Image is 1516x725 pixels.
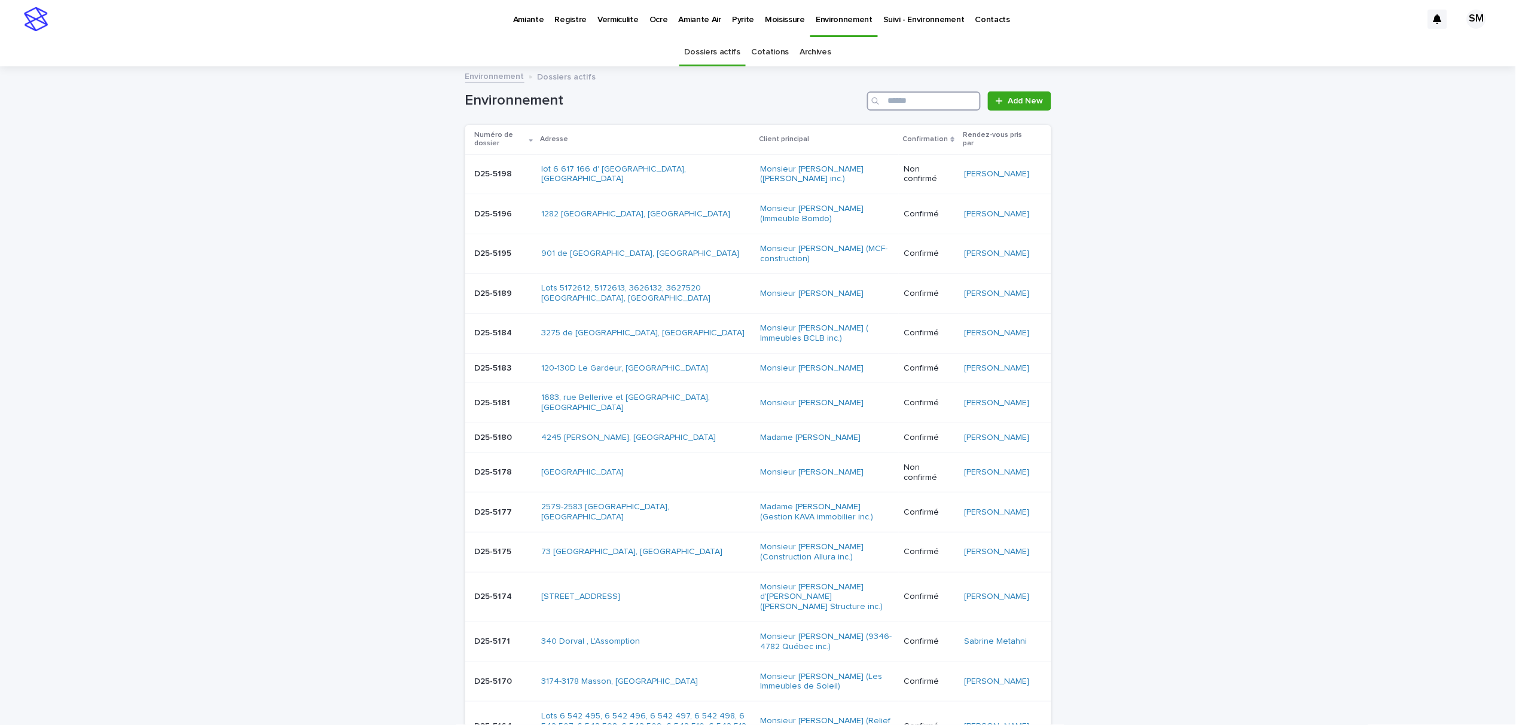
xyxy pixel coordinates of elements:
p: Confirmation [902,133,948,146]
a: Monsieur [PERSON_NAME] ( Immeubles BCLB inc.) [760,323,894,344]
a: Monsieur [PERSON_NAME] d'[PERSON_NAME] ([PERSON_NAME] Structure inc.) [760,582,894,612]
a: Monsieur [PERSON_NAME] (9346-4782 Québec inc.) [760,632,894,652]
a: [PERSON_NAME] [964,547,1029,557]
p: D25-5175 [475,544,514,557]
a: 73 [GEOGRAPHIC_DATA], [GEOGRAPHIC_DATA] [541,547,722,557]
a: [PERSON_NAME] [964,433,1029,443]
p: D25-5181 [475,396,513,408]
p: Numéro de dossier [475,129,526,151]
a: Sabrine Metahni [964,637,1027,647]
p: Confirmé [904,209,954,219]
span: Add New [1008,97,1044,105]
tr: D25-5175D25-5175 73 [GEOGRAPHIC_DATA], [GEOGRAPHIC_DATA] Monsieur [PERSON_NAME] (Construction All... [465,532,1051,572]
a: Monsieur [PERSON_NAME] (Immeuble Bomdo) [760,204,894,224]
tr: D25-5181D25-5181 1683, rue Bellerive et [GEOGRAPHIC_DATA], [GEOGRAPHIC_DATA] Monsieur [PERSON_NAM... [465,383,1051,423]
a: Monsieur [PERSON_NAME] [760,467,864,478]
p: Confirmé [904,433,954,443]
a: Madame [PERSON_NAME] [760,433,861,443]
tr: D25-5196D25-5196 1282 [GEOGRAPHIC_DATA], [GEOGRAPHIC_DATA] Monsieur [PERSON_NAME] (Immeuble Bomdo... [465,194,1051,234]
p: Rendez-vous pris par [963,129,1032,151]
p: Confirmé [904,637,954,647]
a: [STREET_ADDRESS] [541,592,620,602]
p: Adresse [540,133,568,146]
p: Confirmé [904,592,954,602]
a: Monsieur [PERSON_NAME] (MCF-construction) [760,244,894,264]
h1: Environnement [465,92,863,109]
a: 3174-3178 Masson, [GEOGRAPHIC_DATA] [541,677,698,687]
a: Archives [800,38,832,66]
tr: D25-5198D25-5198 lot 6 617 166 d' [GEOGRAPHIC_DATA], [GEOGRAPHIC_DATA] Monsieur [PERSON_NAME] ([P... [465,154,1051,194]
a: 340 Dorval , L'Assomption [541,637,640,647]
p: Confirmé [904,328,954,338]
a: [PERSON_NAME] [964,677,1029,687]
a: [PERSON_NAME] [964,592,1029,602]
tr: D25-5177D25-5177 2579-2583 [GEOGRAPHIC_DATA], [GEOGRAPHIC_DATA] Madame [PERSON_NAME] (Gestion KAV... [465,492,1051,533]
a: Environnement [465,69,524,82]
a: [PERSON_NAME] [964,328,1029,338]
p: Client principal [759,133,809,146]
p: D25-5171 [475,634,513,647]
a: [PERSON_NAME] [964,363,1029,374]
input: Search [867,91,981,111]
p: Non confirmé [904,463,954,483]
a: lot 6 617 166 d' [GEOGRAPHIC_DATA], [GEOGRAPHIC_DATA] [541,164,751,185]
tr: D25-5170D25-5170 3174-3178 Masson, [GEOGRAPHIC_DATA] Monsieur [PERSON_NAME] (Les Immeubles de Sol... [465,662,1051,702]
p: Confirmé [904,507,954,518]
a: Dossiers actifs [685,38,740,66]
div: SM [1467,10,1486,29]
p: Confirmé [904,363,954,374]
p: Confirmé [904,249,954,259]
a: 3275 de [GEOGRAPHIC_DATA], [GEOGRAPHIC_DATA] [541,328,745,338]
tr: D25-5178D25-5178 [GEOGRAPHIC_DATA] Monsieur [PERSON_NAME] Non confirmé[PERSON_NAME] [465,452,1051,492]
a: Monsieur [PERSON_NAME] (Construction Allura inc.) [760,542,894,562]
tr: D25-5180D25-5180 4245 [PERSON_NAME], [GEOGRAPHIC_DATA] Madame [PERSON_NAME] Confirmé[PERSON_NAME] [465,423,1051,452]
p: D25-5184 [475,326,515,338]
a: 1683, rue Bellerive et [GEOGRAPHIC_DATA], [GEOGRAPHIC_DATA] [541,393,751,413]
p: Confirmé [904,398,954,408]
p: Non confirmé [904,164,954,185]
p: D25-5196 [475,207,515,219]
tr: D25-5189D25-5189 Lots 5172612, 5172613, 3626132, 3627520 [GEOGRAPHIC_DATA], [GEOGRAPHIC_DATA] Mon... [465,274,1051,314]
a: [GEOGRAPHIC_DATA] [541,467,624,478]
a: [PERSON_NAME] [964,209,1029,219]
tr: D25-5184D25-5184 3275 de [GEOGRAPHIC_DATA], [GEOGRAPHIC_DATA] Monsieur [PERSON_NAME] ( Immeubles ... [465,313,1051,353]
p: Dossiers actifs [538,69,596,82]
a: 1282 [GEOGRAPHIC_DATA], [GEOGRAPHIC_DATA] [541,209,730,219]
tr: D25-5174D25-5174 [STREET_ADDRESS] Monsieur [PERSON_NAME] d'[PERSON_NAME] ([PERSON_NAME] Structure... [465,572,1051,622]
a: [PERSON_NAME] [964,169,1029,179]
a: 120-130D Le Gardeur, [GEOGRAPHIC_DATA] [541,363,708,374]
p: D25-5178 [475,465,515,478]
a: Madame [PERSON_NAME] (Gestion KAVA immobilier inc.) [760,502,894,522]
a: [PERSON_NAME] [964,398,1029,408]
img: stacker-logo-s-only.png [24,7,48,31]
a: 901 de [GEOGRAPHIC_DATA], [GEOGRAPHIC_DATA] [541,249,739,259]
p: D25-5180 [475,430,515,443]
a: 4245 [PERSON_NAME], [GEOGRAPHIC_DATA] [541,433,716,443]
p: D25-5189 [475,286,515,299]
a: [PERSON_NAME] [964,467,1029,478]
p: Confirmé [904,547,954,557]
p: D25-5174 [475,589,515,602]
tr: D25-5171D25-5171 340 Dorval , L'Assomption Monsieur [PERSON_NAME] (9346-4782 Québec inc.) Confirm... [465,622,1051,662]
a: 2579-2583 [GEOGRAPHIC_DATA], [GEOGRAPHIC_DATA] [541,502,751,522]
a: Add New [988,91,1051,111]
p: Confirmé [904,677,954,687]
p: D25-5170 [475,674,515,687]
tr: D25-5195D25-5195 901 de [GEOGRAPHIC_DATA], [GEOGRAPHIC_DATA] Monsieur [PERSON_NAME] (MCF-construc... [465,234,1051,274]
a: Monsieur [PERSON_NAME] ([PERSON_NAME] inc.) [760,164,894,185]
a: Monsieur [PERSON_NAME] [760,289,864,299]
p: D25-5198 [475,167,515,179]
a: Monsieur [PERSON_NAME] (Les Immeubles de Soleil) [760,672,894,692]
p: D25-5177 [475,505,515,518]
tr: D25-5183D25-5183 120-130D Le Gardeur, [GEOGRAPHIC_DATA] Monsieur [PERSON_NAME] Confirmé[PERSON_NAME] [465,353,1051,383]
a: [PERSON_NAME] [964,507,1029,518]
a: Lots 5172612, 5172613, 3626132, 3627520 [GEOGRAPHIC_DATA], [GEOGRAPHIC_DATA] [541,283,751,304]
a: Monsieur [PERSON_NAME] [760,398,864,408]
p: D25-5183 [475,361,514,374]
a: [PERSON_NAME] [964,289,1029,299]
a: [PERSON_NAME] [964,249,1029,259]
a: Cotations [751,38,789,66]
p: Confirmé [904,289,954,299]
p: D25-5195 [475,246,514,259]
